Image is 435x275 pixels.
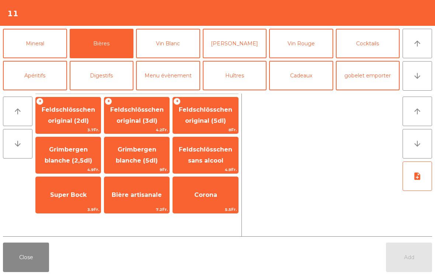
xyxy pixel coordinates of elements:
span: 4.9Fr. [36,166,101,173]
i: note_add [413,172,422,181]
button: Cocktails [336,29,400,58]
span: + [105,98,112,105]
button: Vin Rouge [269,29,333,58]
span: + [173,98,181,105]
button: Cadeaux [269,61,333,90]
span: Feldschlösschen original (3dl) [110,106,164,124]
button: Digestifs [70,61,134,90]
button: arrow_downward [3,129,32,159]
button: Mineral [3,29,67,58]
span: 4.9Fr. [173,166,238,173]
button: Menu évènement [136,61,200,90]
button: [PERSON_NAME] [203,29,267,58]
span: 7.2Fr. [104,206,169,213]
span: Bière artisanale [112,191,162,198]
button: Close [3,243,49,272]
h4: 11 [7,8,18,19]
span: 3.7Fr. [36,126,101,133]
button: arrow_downward [403,129,432,159]
button: gobelet emporter [336,61,400,90]
span: Feldschlösschen original (2dl) [42,106,95,124]
button: arrow_upward [3,97,32,126]
i: arrow_downward [413,72,422,80]
span: 9Fr. [104,166,169,173]
button: note_add [403,161,432,191]
button: arrow_upward [403,97,432,126]
span: Feldschlösschen sans alcool [179,146,232,164]
button: Apéritifs [3,61,67,90]
span: Grimbergen blanche (2,5dl) [45,146,92,164]
i: arrow_downward [413,139,422,148]
span: Feldschlösschen original (5dl) [179,106,232,124]
span: 4.2Fr. [104,126,169,133]
span: Grimbergen blanche (5dl) [116,146,158,164]
button: arrow_upward [403,29,432,58]
span: 3.9Fr. [36,206,101,213]
span: Super Bock [50,191,87,198]
i: arrow_upward [13,107,22,116]
button: Vin Blanc [136,29,200,58]
span: 5.5Fr. [173,206,238,213]
span: + [36,98,43,105]
button: Huîtres [203,61,267,90]
button: Bières [70,29,134,58]
span: 8Fr. [173,126,238,133]
i: arrow_upward [413,107,422,116]
button: arrow_downward [403,61,432,91]
span: Corona [194,191,217,198]
i: arrow_upward [413,39,422,48]
i: arrow_downward [13,139,22,148]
